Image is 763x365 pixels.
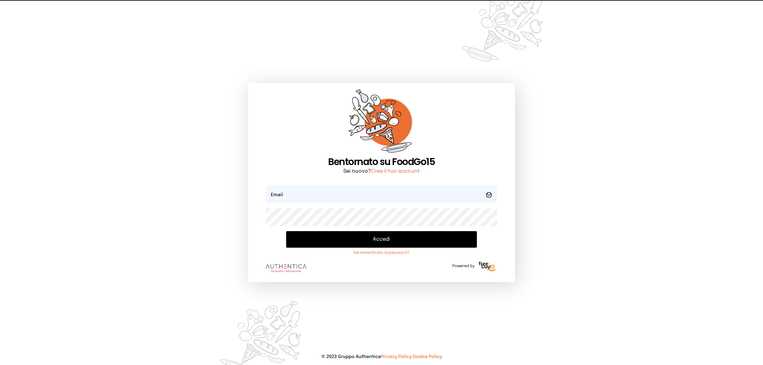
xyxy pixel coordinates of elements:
[286,231,477,248] button: Accedi
[371,169,420,174] a: Crea il tuo account
[286,250,477,255] a: Hai dimenticato la password?
[266,168,497,175] p: Sei nuovo?
[10,354,753,360] p: © 2023 Gruppo Authentica
[477,260,497,273] img: logo-freeday.3e08031.png
[266,264,306,272] img: logo.8f33a47.png
[381,355,411,359] a: Privacy Policy
[452,264,475,269] span: Powered by
[266,156,497,168] h1: Bentornato su FoodGo15
[348,89,415,156] img: sticker-orange.65babaf.png
[413,355,442,359] a: Cookie Policy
